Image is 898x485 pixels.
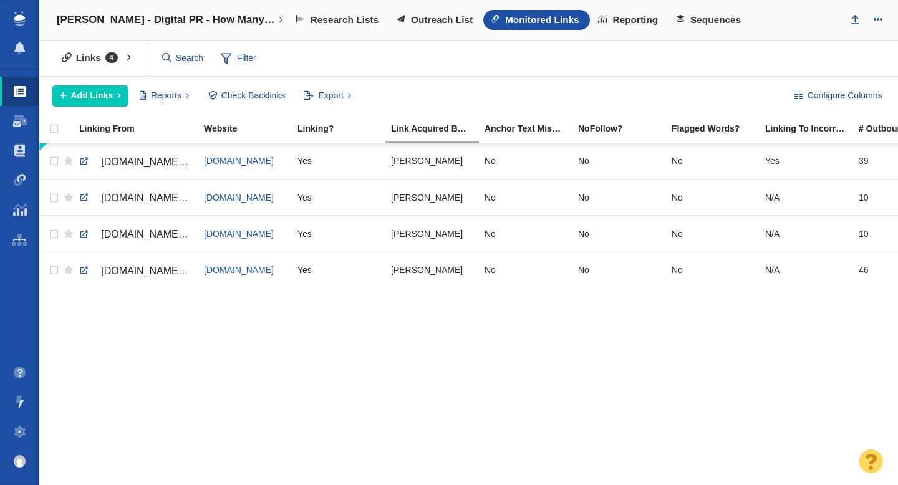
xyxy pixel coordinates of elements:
a: Link Acquired By [391,124,483,135]
a: Monitored Links [483,10,590,30]
div: No [672,148,754,175]
a: Linking? [297,124,390,135]
div: Linking From [79,124,203,133]
div: Yes [297,220,380,247]
div: Linking To Incorrect? [765,124,857,133]
div: No [672,257,754,284]
span: [PERSON_NAME] [391,192,463,203]
span: Configure Columns [808,89,882,102]
td: Taylor Tomita [385,252,479,288]
span: Filter [214,47,264,70]
img: buzzstream_logo_iconsimple.png [14,11,25,26]
div: No [578,184,660,211]
a: Sequences [669,10,751,30]
div: No [672,220,754,247]
button: Check Backlinks [201,85,292,107]
a: [DOMAIN_NAME] [204,229,274,239]
td: Taylor Tomita [385,179,479,215]
div: N/A [765,257,847,284]
span: Add Links [71,89,113,102]
a: NoFollow? [578,124,670,135]
a: [DOMAIN_NAME] [204,156,274,166]
span: Research Lists [311,14,379,26]
span: Sequences [690,14,741,26]
a: [DOMAIN_NAME][URL] [79,224,193,245]
div: Yes [297,148,380,175]
a: [DOMAIN_NAME] [204,265,274,275]
a: Anchor Text Mismatch? [485,124,577,135]
a: Research Lists [287,10,389,30]
span: Reports [151,89,181,102]
span: Monitored Links [505,14,579,26]
div: Link Acquired By [391,124,483,133]
div: Yes [765,148,847,175]
td: Taylor Tomita [385,216,479,252]
span: [DOMAIN_NAME][URL] [101,193,206,203]
div: Website [204,124,296,133]
a: Linking To Incorrect? [765,124,857,135]
button: Reports [132,85,196,107]
span: [DOMAIN_NAME][URL][US_STATE][US_STATE] [101,156,317,167]
button: Add Links [52,85,128,107]
div: No [672,184,754,211]
div: Flagged Words? [672,124,764,133]
div: No [578,220,660,247]
button: Export [297,85,359,107]
span: Check Backlinks [221,89,286,102]
span: [DOMAIN_NAME][URL][US_STATE] [101,266,262,276]
h4: [PERSON_NAME] - Digital PR - How Many Years Will It Take To Retire in Your State? [57,14,275,26]
a: [DOMAIN_NAME][URL] [79,188,193,209]
button: Configure Columns [787,85,889,107]
a: Flagged Words? [672,124,764,135]
div: No [578,148,660,175]
img: 8a21b1a12a7554901d364e890baed237 [14,455,26,468]
a: [DOMAIN_NAME][URL][US_STATE] [79,261,193,282]
div: Linking? [297,124,390,133]
div: Anchor text found on the page does not match the anchor text entered into BuzzStream [485,124,577,133]
a: [DOMAIN_NAME][URL][US_STATE][US_STATE] [79,151,193,173]
a: Website [204,124,296,135]
span: Export [318,89,343,102]
td: Taylor Tomita [385,143,479,180]
a: Reporting [590,10,669,30]
a: Linking From [79,124,203,135]
div: No [485,184,567,211]
span: [PERSON_NAME] [391,155,463,166]
span: Reporting [613,14,659,26]
span: [PERSON_NAME] [391,228,463,239]
span: Outreach List [411,14,473,26]
span: [PERSON_NAME] [391,264,463,276]
a: [DOMAIN_NAME] [204,193,274,203]
div: No [485,148,567,175]
div: N/A [765,184,847,211]
div: No [485,220,567,247]
span: [DOMAIN_NAME][URL] [101,229,206,239]
div: NoFollow? [578,124,670,133]
a: Outreach List [389,10,483,30]
div: Yes [297,184,380,211]
div: No [578,257,660,284]
div: N/A [765,220,847,247]
input: Search [157,47,210,69]
div: Yes [297,257,380,284]
div: No [485,257,567,284]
